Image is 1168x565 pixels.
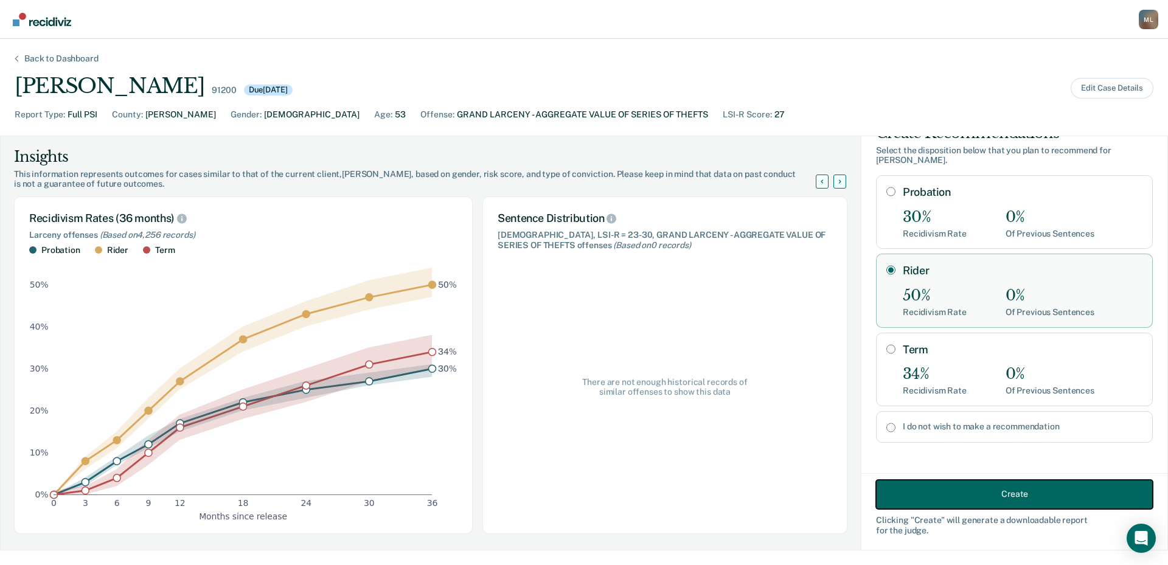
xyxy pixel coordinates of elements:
div: [PERSON_NAME] [15,74,204,99]
div: 50% [903,287,967,305]
div: 0% [1006,366,1094,383]
div: Recidivism Rate [903,307,967,317]
text: 30 [364,498,375,508]
span: There are not enough historical records of similar offenses to show this data [579,377,752,398]
div: Term [155,245,175,255]
text: 20% [30,405,49,415]
div: Of Previous Sentences [1006,307,1094,317]
div: 27 [774,108,785,121]
div: Larceny offenses [29,230,457,240]
button: Edit Case Details [1071,78,1153,99]
div: Clicking " Create " will generate a downloadable report for the judge. [876,515,1153,535]
g: x-axis tick label [51,498,437,508]
text: 9 [146,498,151,508]
text: 50% [438,279,457,289]
div: Full PSI [68,108,97,121]
text: 0% [35,490,49,499]
text: Months since release [199,511,287,521]
div: 30% [903,209,967,226]
div: Sentence Distribution [498,212,832,225]
div: 0% [1006,287,1094,305]
div: [DEMOGRAPHIC_DATA], LSI-R = 23-30, GRAND LARCENY - AGGREGATE VALUE OF SERIES OF THEFTS offenses [498,230,832,251]
text: 36 [427,498,438,508]
div: County : [112,108,143,121]
span: (Based on 0 records ) [613,240,690,250]
text: 50% [30,279,49,289]
div: Open Intercom Messenger [1127,524,1156,553]
text: 30% [30,363,49,373]
div: Recidivism Rate [903,386,967,396]
div: 0% [1006,209,1094,226]
div: Rider [107,245,128,255]
div: Report Type : [15,108,65,121]
text: 6 [114,498,120,508]
div: 53 [395,108,406,121]
div: Back to Dashboard [10,54,113,64]
text: 0 [51,498,57,508]
span: (Based on 4,256 records ) [100,230,195,240]
div: Due [DATE] [244,85,293,95]
label: Rider [903,264,1142,277]
text: 34% [438,347,457,356]
div: Offense : [420,108,454,121]
text: 12 [175,498,186,508]
div: GRAND LARCENY - AGGREGATE VALUE OF SERIES OF THEFTS [457,108,708,121]
g: x-axis label [199,511,287,521]
g: area [54,268,432,494]
div: 91200 [212,85,236,95]
label: I do not wish to make a recommendation [903,421,1142,432]
text: 3 [83,498,88,508]
div: 34% [903,366,967,383]
div: M L [1139,10,1158,29]
div: Recidivism Rate [903,229,967,239]
text: 24 [301,498,311,508]
text: 40% [30,321,49,331]
div: LSI-R Score : [723,108,772,121]
label: Probation [903,185,1142,199]
div: Age : [374,108,392,121]
text: 30% [438,363,457,373]
div: Probation [41,245,80,255]
div: [DEMOGRAPHIC_DATA] [264,108,360,121]
div: This information represents outcomes for cases similar to that of the current client, [PERSON_NAM... [14,169,830,190]
img: Recidiviz [13,13,71,26]
div: Insights [14,147,830,167]
g: text [438,279,457,373]
div: [PERSON_NAME] [145,108,216,121]
div: Select the disposition below that you plan to recommend for [PERSON_NAME] . [876,145,1153,166]
label: Term [903,343,1142,356]
div: Gender : [231,108,262,121]
text: 18 [238,498,249,508]
button: Create [876,479,1153,508]
div: Of Previous Sentences [1006,229,1094,239]
g: y-axis tick label [30,279,49,499]
div: Recidivism Rates (36 months) [29,212,457,225]
div: Of Previous Sentences [1006,386,1094,396]
button: Profile dropdown button [1139,10,1158,29]
text: 10% [30,448,49,457]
